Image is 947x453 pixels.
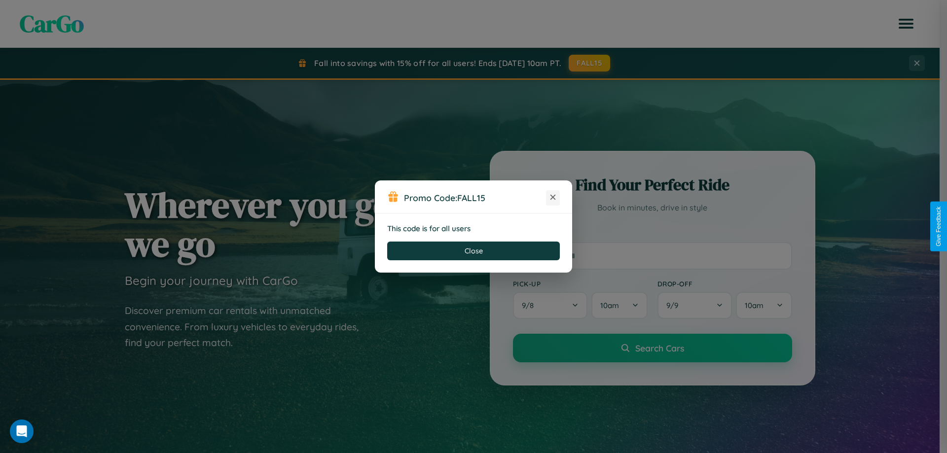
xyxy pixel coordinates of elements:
[10,419,34,443] div: Open Intercom Messenger
[387,242,560,260] button: Close
[935,207,942,246] div: Give Feedback
[404,192,546,203] h3: Promo Code:
[457,192,485,203] b: FALL15
[387,224,471,233] strong: This code is for all users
